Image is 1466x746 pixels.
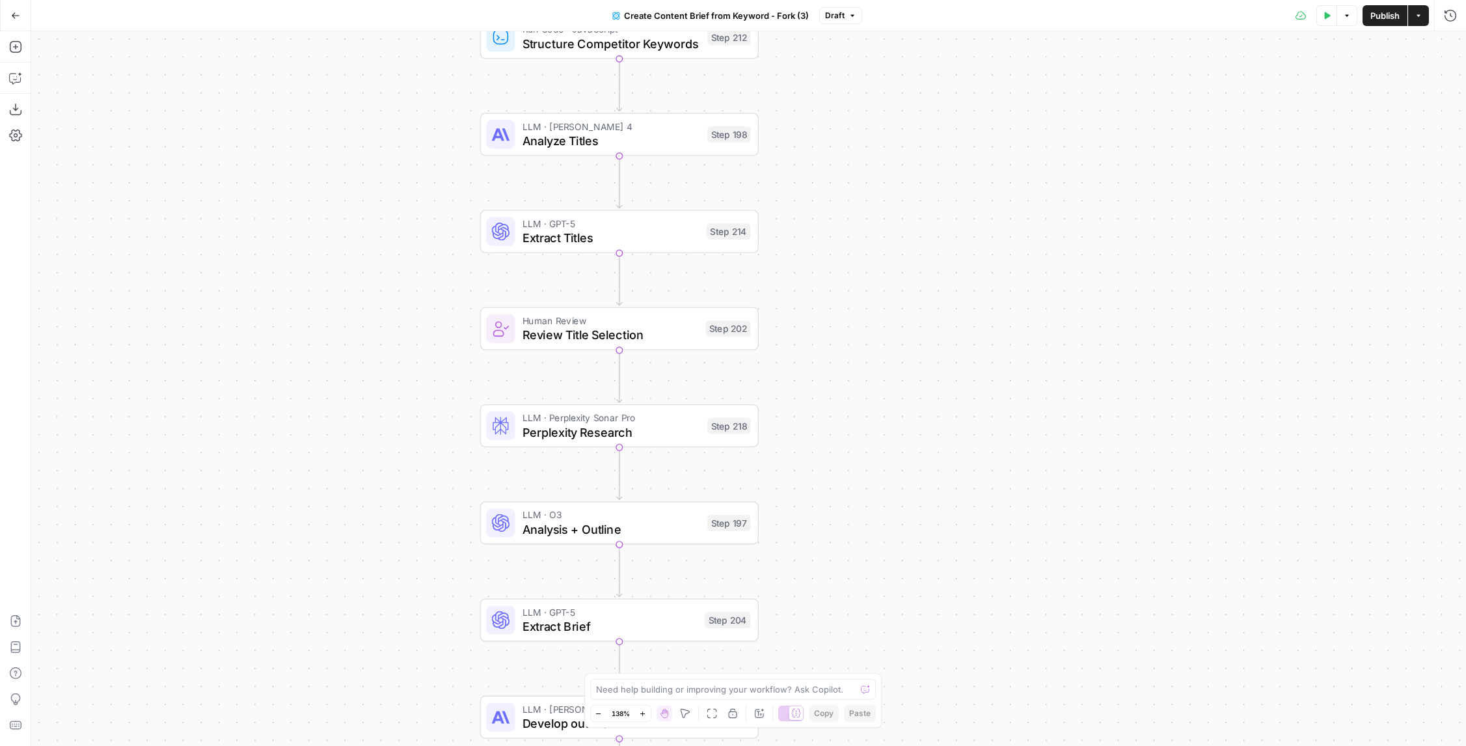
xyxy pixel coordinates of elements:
span: Human Review [523,313,699,327]
g: Edge from step_214 to step_202 [617,253,622,305]
g: Edge from step_212 to step_198 [617,59,622,111]
div: Human ReviewReview Title SelectionStep 202 [480,307,759,350]
div: Step 197 [707,515,750,531]
span: LLM · [PERSON_NAME] 4 [523,702,701,716]
g: Edge from step_197 to step_204 [617,544,622,596]
div: Run Code · JavaScriptStructure Competitor KeywordsStep 212 [480,16,759,59]
span: Draft [825,10,845,21]
span: Review Title Selection [523,326,699,344]
button: Create Content Brief from Keyword - Fork (3) [604,5,817,26]
span: 138% [612,708,630,719]
div: Step 218 [707,418,750,434]
span: Develop outline [523,715,701,733]
div: Step 198 [707,126,750,143]
span: LLM · O3 [523,508,701,522]
span: Copy [814,708,834,719]
div: Step 214 [707,223,751,240]
div: Step 204 [705,612,750,628]
span: Analysis + Outline [523,520,701,538]
span: Extract Titles [523,229,699,247]
div: LLM · GPT-5Extract BriefStep 204 [480,598,759,641]
g: Edge from step_202 to step_218 [617,350,622,402]
span: LLM · Perplexity Sonar Pro [523,411,701,425]
button: Draft [819,7,862,24]
div: LLM · [PERSON_NAME] 4Develop outlineStep 219 [480,696,759,739]
span: Extract Brief [523,617,698,635]
div: LLM · [PERSON_NAME] 4Analyze TitlesStep 198 [480,113,759,156]
div: LLM · O3Analysis + OutlineStep 197 [480,501,759,544]
span: LLM · GPT-5 [523,216,699,230]
g: Edge from step_198 to step_214 [617,156,622,208]
g: Edge from step_218 to step_197 [617,447,622,499]
div: Step 212 [707,29,750,46]
span: LLM · [PERSON_NAME] 4 [523,119,701,133]
span: Structure Competitor Keywords [523,35,701,53]
span: Perplexity Research [523,423,701,441]
div: LLM · Perplexity Sonar ProPerplexity ResearchStep 218 [480,404,759,447]
button: Copy [809,705,839,722]
span: Paste [849,708,871,719]
span: Create Content Brief from Keyword - Fork (3) [624,9,809,22]
span: LLM · GPT-5 [523,605,698,619]
button: Paste [844,705,876,722]
div: Step 202 [705,320,750,337]
div: LLM · GPT-5Extract TitlesStep 214 [480,210,759,253]
button: Publish [1363,5,1407,26]
span: Publish [1370,9,1400,22]
g: Edge from step_204 to step_219 [617,642,622,694]
span: Analyze Titles [523,131,701,150]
